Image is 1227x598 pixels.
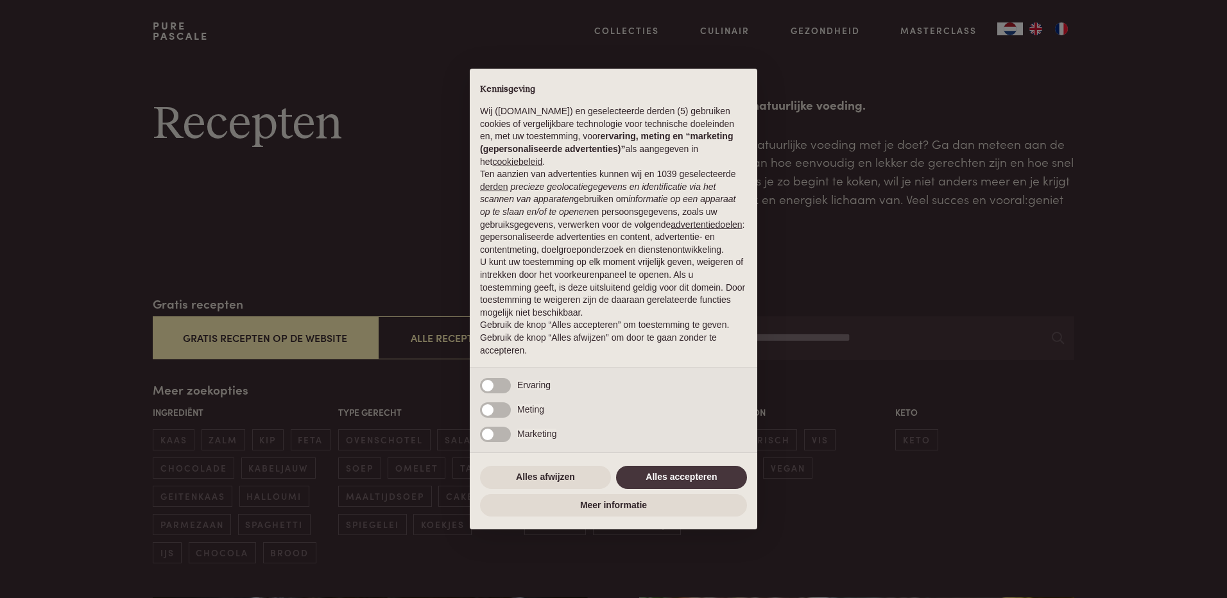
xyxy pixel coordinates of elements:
[480,182,716,205] em: precieze geolocatiegegevens en identificatie via het scannen van apparaten
[517,429,556,439] span: Marketing
[480,256,747,319] p: U kunt uw toestemming op elk moment vrijelijk geven, weigeren of intrekken door het voorkeurenpan...
[480,105,747,168] p: Wij ([DOMAIN_NAME]) en geselecteerde derden (5) gebruiken cookies of vergelijkbare technologie vo...
[492,157,542,167] a: cookiebeleid
[480,494,747,517] button: Meer informatie
[480,319,747,357] p: Gebruik de knop “Alles accepteren” om toestemming te geven. Gebruik de knop “Alles afwijzen” om d...
[480,194,736,217] em: informatie op een apparaat op te slaan en/of te openen
[480,131,733,154] strong: ervaring, meting en “marketing (gepersonaliseerde advertenties)”
[480,466,611,489] button: Alles afwijzen
[480,181,508,194] button: derden
[671,219,742,232] button: advertentiedoelen
[517,404,544,414] span: Meting
[517,380,551,390] span: Ervaring
[480,168,747,256] p: Ten aanzien van advertenties kunnen wij en 1039 geselecteerde gebruiken om en persoonsgegevens, z...
[480,84,747,96] h2: Kennisgeving
[616,466,747,489] button: Alles accepteren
